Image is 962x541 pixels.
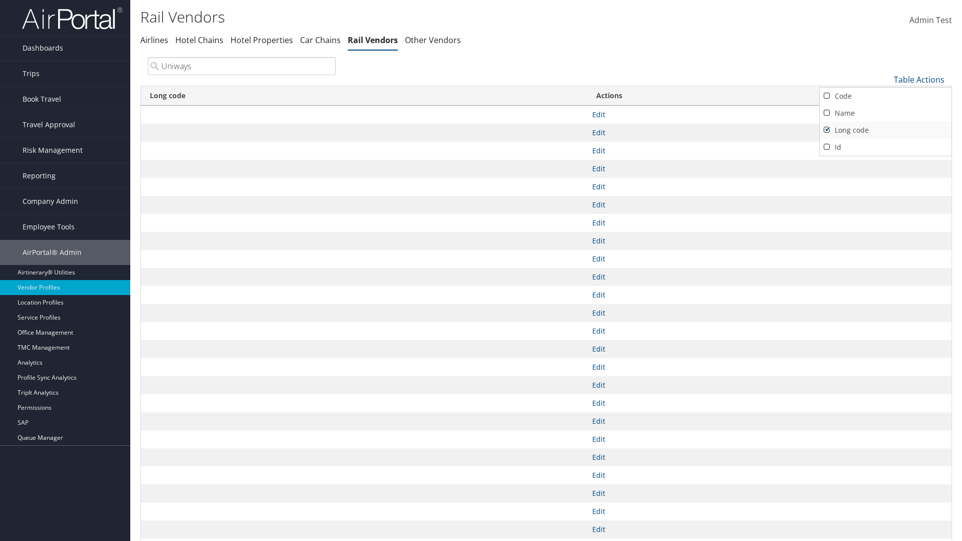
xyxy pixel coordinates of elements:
[820,139,951,156] a: Id
[23,61,40,86] span: Trips
[22,7,122,30] img: airportal-logo.png
[820,105,951,122] a: Name
[820,88,951,105] a: Code
[23,163,56,188] span: Reporting
[23,214,75,239] span: Employee Tools
[23,112,75,137] span: Travel Approval
[23,36,63,61] span: Dashboards
[23,240,82,265] span: AirPortal® Admin
[23,138,83,163] span: Risk Management
[23,189,78,214] span: Company Admin
[23,87,61,112] span: Book Travel
[820,122,951,139] a: Long code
